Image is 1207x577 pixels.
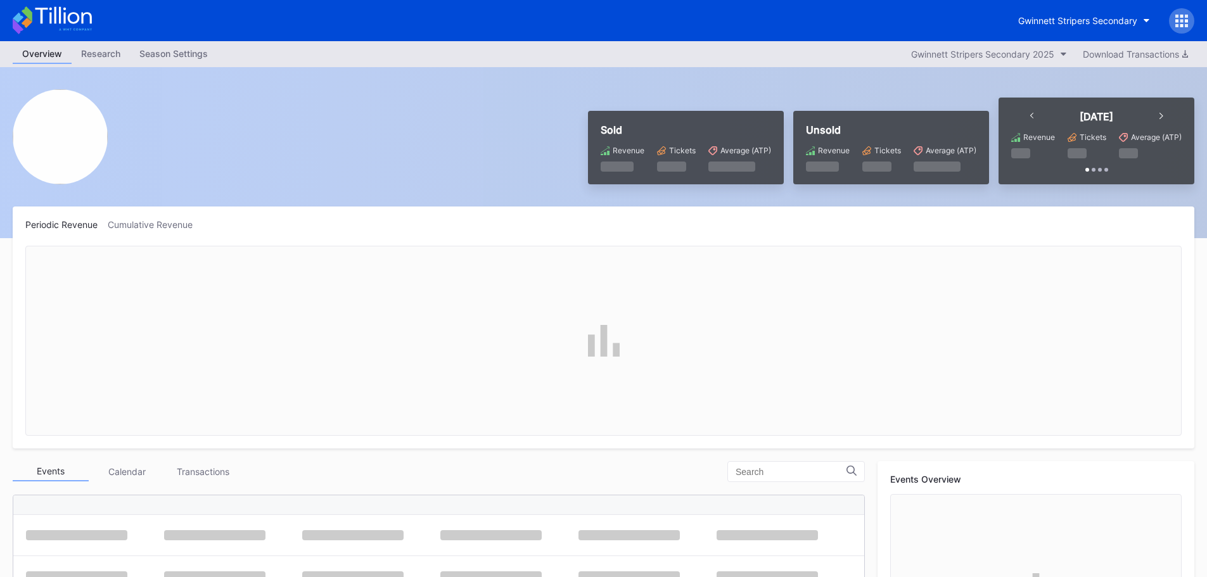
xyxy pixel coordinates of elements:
[1080,110,1113,123] div: [DATE]
[1023,132,1055,142] div: Revenue
[13,462,89,481] div: Events
[25,219,108,230] div: Periodic Revenue
[165,462,241,481] div: Transactions
[911,49,1054,60] div: Gwinnett Stripers Secondary 2025
[89,462,165,481] div: Calendar
[108,219,203,230] div: Cumulative Revenue
[1018,15,1137,26] div: Gwinnett Stripers Secondary
[130,44,217,63] div: Season Settings
[13,44,72,64] a: Overview
[613,146,644,155] div: Revenue
[905,46,1073,63] button: Gwinnett Stripers Secondary 2025
[874,146,901,155] div: Tickets
[1076,46,1194,63] button: Download Transactions
[601,124,771,136] div: Sold
[806,124,976,136] div: Unsold
[72,44,130,64] a: Research
[818,146,850,155] div: Revenue
[720,146,771,155] div: Average (ATP)
[72,44,130,63] div: Research
[736,467,846,477] input: Search
[1009,9,1159,32] button: Gwinnett Stripers Secondary
[926,146,976,155] div: Average (ATP)
[669,146,696,155] div: Tickets
[1131,132,1182,142] div: Average (ATP)
[1080,132,1106,142] div: Tickets
[130,44,217,64] a: Season Settings
[890,474,1182,485] div: Events Overview
[1083,49,1188,60] div: Download Transactions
